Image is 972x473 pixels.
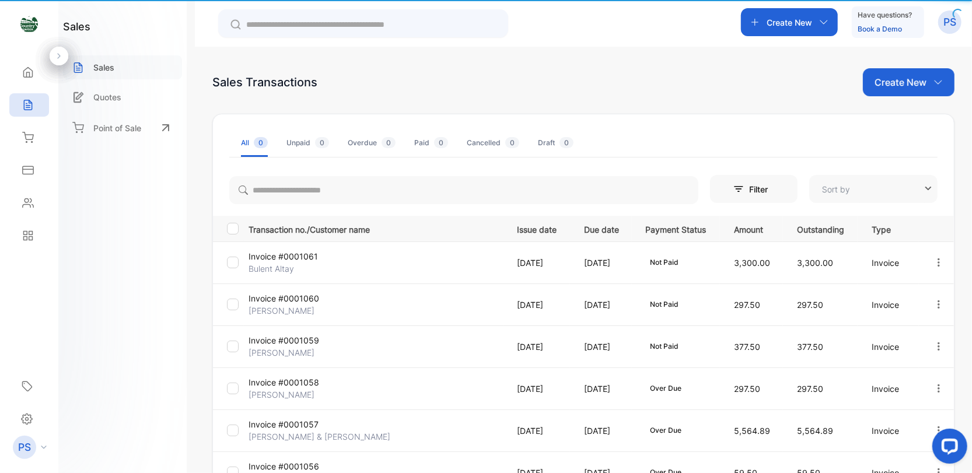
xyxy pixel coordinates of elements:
div: Cancelled [467,138,519,148]
p: PS [18,440,31,455]
p: Create New [875,75,926,89]
a: Book a Demo [858,24,902,33]
p: [DATE] [518,299,560,311]
p: PS [943,15,956,30]
p: [DATE] [518,383,560,395]
div: not paid [646,256,684,269]
p: Invoice #0001058 [249,376,333,388]
span: 0 [505,137,519,148]
div: Paid [414,138,448,148]
p: [PERSON_NAME] [249,346,333,359]
span: 377.50 [797,342,823,352]
img: logo [20,15,38,33]
p: Amount [734,221,773,236]
p: [DATE] [584,341,622,353]
span: 3,300.00 [797,258,833,268]
span: 5,564.89 [734,426,770,436]
h1: sales [63,19,90,34]
p: Invoice [872,257,909,269]
button: PS [938,8,961,36]
p: [DATE] [584,257,622,269]
div: not paid [646,298,684,311]
div: Draft [538,138,574,148]
p: Invoice [872,341,909,353]
p: Outstanding [797,221,848,236]
p: Sort by [822,183,850,195]
p: [DATE] [518,341,560,353]
p: [DATE] [518,257,560,269]
div: Unpaid [286,138,329,148]
div: Sales Transactions [212,73,317,91]
span: 297.50 [797,300,823,310]
div: Overdue [348,138,396,148]
span: 0 [560,137,574,148]
span: 0 [434,137,448,148]
p: Invoice #0001060 [249,292,333,304]
p: [PERSON_NAME] & [PERSON_NAME] [249,430,390,443]
iframe: LiveChat chat widget [923,424,972,473]
p: [DATE] [584,299,622,311]
p: Type [872,221,909,236]
p: Invoice #0001059 [249,334,333,346]
p: Invoice [872,383,909,395]
span: 3,300.00 [734,258,770,268]
span: 0 [254,137,268,148]
span: 5,564.89 [797,426,833,436]
p: Quotes [93,91,121,103]
p: Point of Sale [93,122,141,134]
p: Invoice [872,425,909,437]
p: [DATE] [518,425,560,437]
p: Have questions? [858,9,912,21]
div: not paid [646,340,684,353]
a: Quotes [63,85,182,109]
span: 0 [315,137,329,148]
p: Invoice #0001061 [249,250,333,262]
p: Transaction no./Customer name [249,221,503,236]
a: Sales [63,55,182,79]
p: Issue date [518,221,560,236]
span: 0 [382,137,396,148]
p: Invoice #0001057 [249,418,333,430]
p: [PERSON_NAME] [249,388,333,401]
a: Point of Sale [63,115,182,141]
span: 297.50 [797,384,823,394]
span: 297.50 [734,300,760,310]
div: over due [646,424,687,437]
div: All [241,138,268,148]
button: Create New [741,8,838,36]
button: Sort by [809,175,938,203]
span: 297.50 [734,384,760,394]
p: Due date [584,221,622,236]
button: Create New [863,68,954,96]
p: Invoice [872,299,909,311]
div: over due [646,382,687,395]
p: Bulent Altay [249,262,333,275]
p: Create New [767,16,812,29]
p: [DATE] [584,425,622,437]
span: 377.50 [734,342,760,352]
p: Invoice #0001056 [249,460,333,472]
p: [PERSON_NAME] [249,304,333,317]
p: Payment Status [646,221,711,236]
p: [DATE] [584,383,622,395]
p: Sales [93,61,114,73]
